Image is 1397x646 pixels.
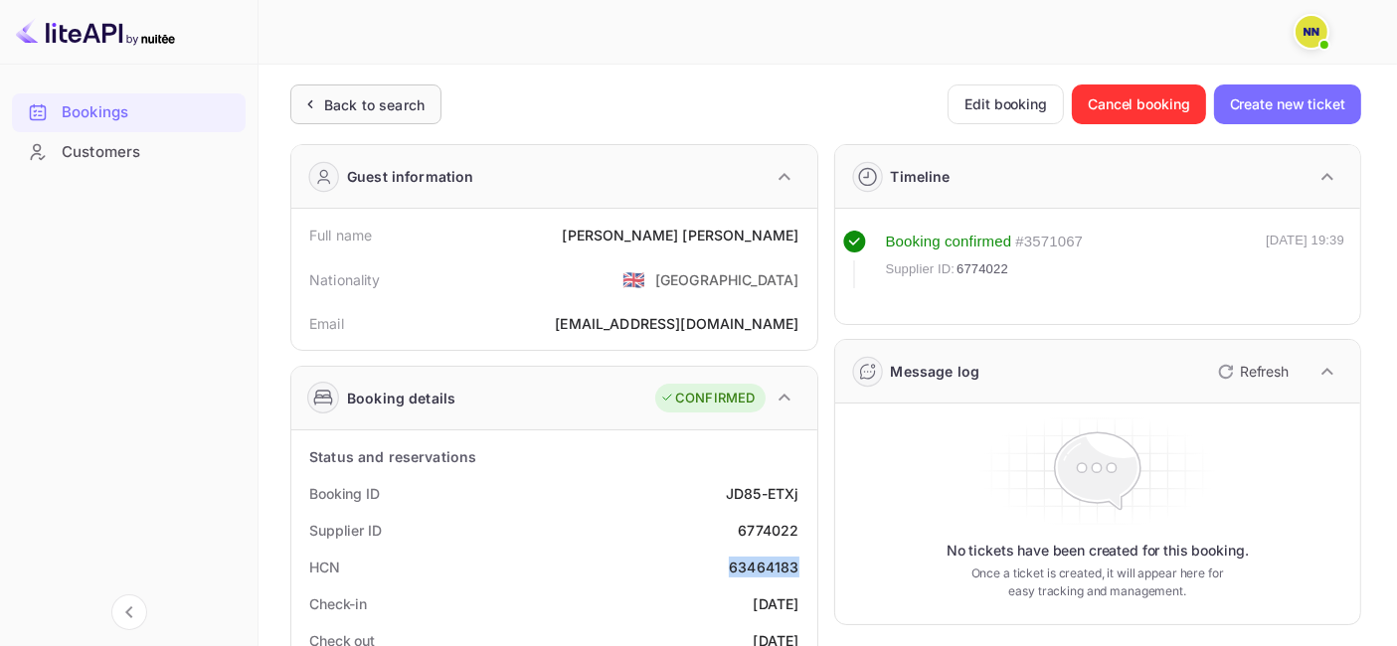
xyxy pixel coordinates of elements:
button: Create new ticket [1214,84,1361,124]
a: Customers [12,133,246,170]
div: JD85-ETXj [726,483,798,504]
div: [PERSON_NAME] [PERSON_NAME] [562,225,798,245]
p: Once a ticket is created, it will appear here for easy tracking and management. [958,565,1238,600]
div: Customers [12,133,246,172]
a: Bookings [12,93,246,130]
div: [EMAIL_ADDRESS][DOMAIN_NAME] [555,313,798,334]
div: Supplier ID [309,520,382,541]
div: Bookings [62,101,236,124]
div: Email [309,313,344,334]
p: No tickets have been created for this booking. [947,541,1249,561]
span: United States [622,261,645,297]
div: Booking ID [309,483,380,504]
div: Back to search [324,94,425,115]
div: Nationality [309,269,381,290]
p: Refresh [1240,361,1289,382]
div: Status and reservations [309,446,476,467]
div: [GEOGRAPHIC_DATA] [655,269,799,290]
span: 6774022 [957,259,1008,279]
div: Full name [309,225,372,245]
div: Guest information [347,166,474,187]
div: [DATE] [754,593,799,614]
img: LiteAPI logo [16,16,175,48]
div: Timeline [891,166,951,187]
div: Message log [891,361,980,382]
div: HCN [309,557,340,577]
div: [DATE] 19:39 [1266,231,1344,288]
div: 6774022 [738,520,798,541]
div: Booking details [347,388,455,408]
div: Booking confirmed [886,231,1012,253]
div: Check-in [309,593,367,614]
div: Bookings [12,93,246,132]
div: 63464183 [729,557,798,577]
button: Edit booking [948,84,1064,124]
button: Cancel booking [1072,84,1206,124]
span: Supplier ID: [886,259,956,279]
img: N/A N/A [1296,16,1327,48]
button: Refresh [1206,356,1297,388]
div: CONFIRMED [660,389,755,408]
div: # 3571067 [1015,231,1083,253]
div: Customers [62,141,236,164]
button: Collapse navigation [111,594,147,630]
